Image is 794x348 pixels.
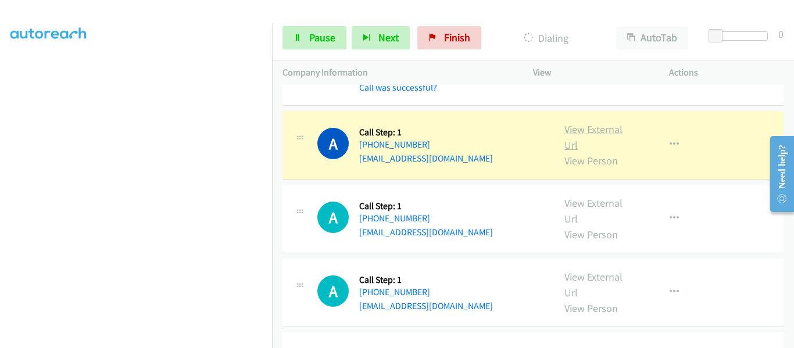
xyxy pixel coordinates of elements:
p: Company Information [282,66,512,80]
a: View External Url [564,123,623,152]
span: Finish [444,31,470,44]
h1: A [317,128,349,159]
a: [PHONE_NUMBER] [359,213,430,224]
a: View Person [564,228,618,241]
iframe: Resource Center [760,128,794,220]
a: View Person [564,154,618,167]
div: The call is yet to be attempted [317,202,349,233]
span: Next [378,31,399,44]
h5: Call Step: 1 [359,274,493,286]
h5: Call Step: 1 [359,200,493,212]
a: [PHONE_NUMBER] [359,286,430,297]
a: View Person [564,302,618,315]
button: AutoTab [616,26,688,49]
p: Dialing [497,30,595,46]
a: Call was successful? [359,82,437,93]
h5: Call Step: 1 [359,127,493,138]
button: Next [352,26,410,49]
span: Pause [309,31,335,44]
a: [PHONE_NUMBER] [359,139,430,150]
a: Finish [417,26,481,49]
h1: A [317,275,349,307]
a: [EMAIL_ADDRESS][DOMAIN_NAME] [359,300,493,311]
div: The call is yet to be attempted [317,275,349,307]
a: [EMAIL_ADDRESS][DOMAIN_NAME] [359,153,493,164]
a: [EMAIL_ADDRESS][DOMAIN_NAME] [359,227,493,238]
a: View External Url [564,196,623,225]
p: Actions [669,66,784,80]
p: View [533,66,648,80]
h1: A [317,202,349,233]
a: Pause [282,26,346,49]
a: View External Url [564,270,623,299]
div: 0 [778,26,784,42]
